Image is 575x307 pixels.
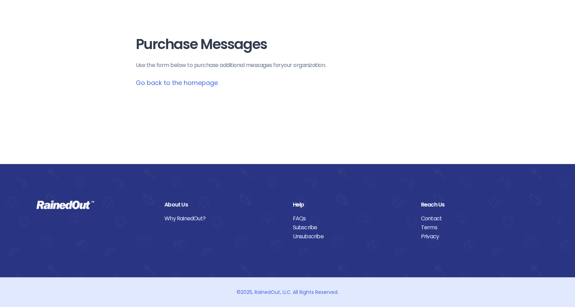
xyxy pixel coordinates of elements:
[293,232,411,241] a: Unsubscribe
[421,223,539,232] a: Terms
[421,200,539,209] div: Reach Us
[421,232,539,241] a: Privacy
[293,223,411,232] a: Subscribe
[293,214,411,223] a: FAQs
[164,200,282,209] div: About Us
[293,200,411,209] div: Help
[421,214,539,223] a: Contact
[136,78,218,87] a: Go back to the homepage
[136,61,440,69] p: Use the form below to purchase additional messages for your organization .
[164,214,282,223] a: Why RainedOut?
[136,37,440,52] h1: Purchase Messages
